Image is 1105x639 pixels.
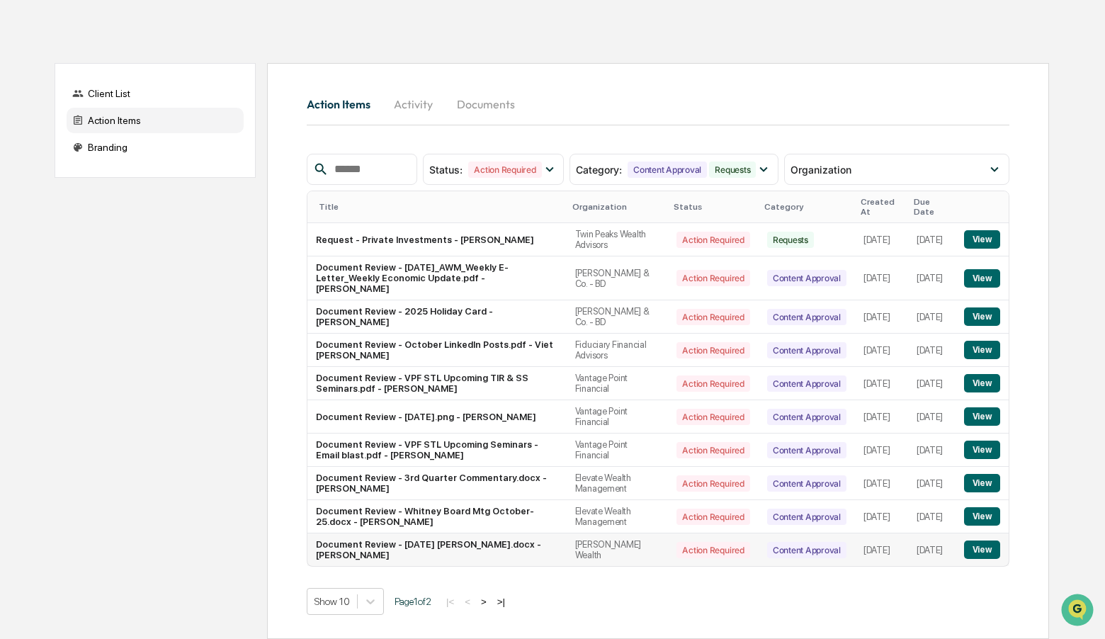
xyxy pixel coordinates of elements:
td: [PERSON_NAME] Wealth [567,533,669,566]
button: View [964,407,1000,426]
td: Request - Private Investments - [PERSON_NAME] [307,223,567,256]
td: [DATE] [855,300,908,334]
button: View [964,307,1000,326]
button: Start new chat [241,113,258,130]
div: Client List [67,81,244,106]
span: Status : [429,164,463,176]
button: View [964,374,1000,392]
td: Document Review - VPF STL Upcoming TIR & SS Seminars.pdf - [PERSON_NAME] [307,367,567,400]
td: [DATE] [855,500,908,533]
div: Action Items [67,108,244,133]
div: Content Approval [767,542,846,558]
div: Requests [767,232,814,248]
td: [DATE] [908,256,956,300]
td: Document Review - [DATE]_AWM_Weekly E-Letter_Weekly Economic Update.pdf - [PERSON_NAME] [307,256,567,300]
td: [DATE] [855,400,908,434]
td: [DATE] [908,434,956,467]
div: Action Required [676,409,749,425]
td: [PERSON_NAME] & Co. - BD [567,256,669,300]
span: Page 1 of 2 [395,596,431,607]
div: Action Required [468,162,541,178]
td: [DATE] [908,400,956,434]
div: Action Required [676,342,749,358]
button: View [964,230,1000,249]
td: [DATE] [908,334,956,367]
div: 🖐️ [14,180,25,191]
td: [DATE] [855,223,908,256]
td: Document Review - VPF STL Upcoming Seminars - Email blast.pdf - [PERSON_NAME] [307,434,567,467]
div: Start new chat [48,108,232,123]
td: Elevate Wealth Management [567,467,669,500]
div: Action Required [676,270,749,286]
td: Document Review - 3rd Quarter Commentary.docx - [PERSON_NAME] [307,467,567,500]
button: View [964,269,1000,288]
div: Action Required [676,232,749,248]
button: Action Items [307,87,382,121]
td: [DATE] [908,467,956,500]
div: Content Approval [767,409,846,425]
td: [DATE] [908,500,956,533]
button: >| [493,596,509,608]
div: Action Required [676,309,749,325]
td: Document Review - Whitney Board Mtg October-25.docx - [PERSON_NAME] [307,500,567,533]
td: Fiduciary Financial Advisors [567,334,669,367]
div: Action Required [676,375,749,392]
a: 🖐️Preclearance [8,173,97,198]
button: View [964,341,1000,359]
div: Content Approval [767,270,846,286]
button: Activity [382,87,446,121]
div: activity tabs [307,87,1009,121]
div: Status [674,202,752,212]
td: [DATE] [855,367,908,400]
td: Vantage Point Financial [567,400,669,434]
div: Content Approval [767,475,846,492]
div: 🔎 [14,207,25,218]
td: Document Review - October LinkedIn Posts.pdf - Viet [PERSON_NAME] [307,334,567,367]
td: [DATE] [855,467,908,500]
div: Content Approval [628,162,707,178]
a: Powered byPylon [100,239,171,251]
div: Title [319,202,561,212]
div: Content Approval [767,309,846,325]
span: Preclearance [28,179,91,193]
button: Documents [446,87,526,121]
span: Organization [790,164,851,176]
iframe: Open customer support [1060,592,1098,630]
span: Category : [576,164,622,176]
span: Attestations [117,179,176,193]
td: Document Review - [DATE].png - [PERSON_NAME] [307,400,567,434]
span: Data Lookup [28,205,89,220]
td: [DATE] [855,533,908,566]
div: Action Required [676,475,749,492]
div: Content Approval [767,342,846,358]
div: Content Approval [767,509,846,525]
td: [PERSON_NAME] & Co. - BD [567,300,669,334]
img: 1746055101610-c473b297-6a78-478c-a979-82029cc54cd1 [14,108,40,134]
div: Due Date [914,197,950,217]
td: [DATE] [855,256,908,300]
td: Twin Peaks Wealth Advisors [567,223,669,256]
div: Category [764,202,849,212]
button: View [964,441,1000,459]
button: < [460,596,475,608]
td: Document Review - [DATE] [PERSON_NAME].docx - [PERSON_NAME] [307,533,567,566]
td: [DATE] [908,300,956,334]
div: Requests [709,162,756,178]
a: 🗄️Attestations [97,173,181,198]
td: [DATE] [908,223,956,256]
div: 🗄️ [103,180,114,191]
div: Action Required [676,442,749,458]
button: > [477,596,491,608]
p: How can we help? [14,30,258,52]
td: [DATE] [908,533,956,566]
div: Organization [572,202,663,212]
td: [DATE] [855,334,908,367]
td: Vantage Point Financial [567,367,669,400]
button: View [964,474,1000,492]
span: Pylon [141,240,171,251]
div: Created At [861,197,902,217]
td: Elevate Wealth Management [567,500,669,533]
div: Content Approval [767,375,846,392]
div: Branding [67,135,244,160]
